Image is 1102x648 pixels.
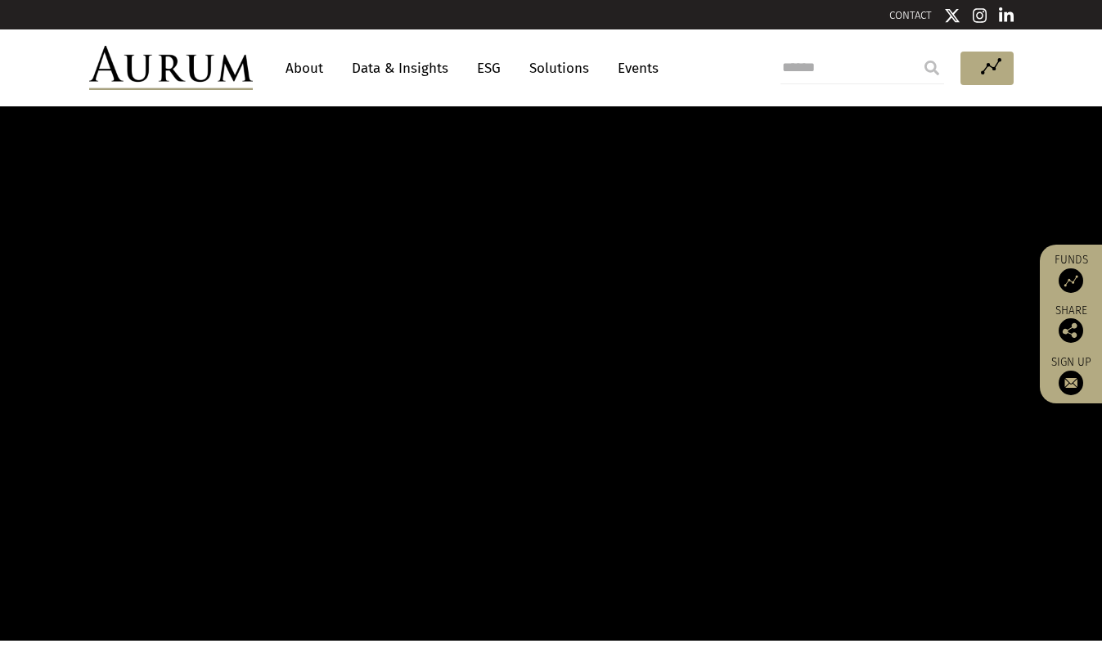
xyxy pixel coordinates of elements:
img: Twitter icon [944,7,960,24]
div: Share [1048,305,1094,343]
img: Sign up to our newsletter [1059,371,1083,395]
a: Data & Insights [344,53,457,83]
img: Access Funds [1059,268,1083,293]
a: Events [609,53,659,83]
img: Aurum [89,46,253,90]
a: ESG [469,53,509,83]
a: Solutions [521,53,597,83]
a: Sign up [1048,355,1094,395]
img: Linkedin icon [999,7,1014,24]
a: CONTACT [889,9,932,21]
img: Share this post [1059,318,1083,343]
a: About [277,53,331,83]
input: Submit [915,52,948,84]
img: Instagram icon [973,7,987,24]
a: Funds [1048,253,1094,293]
